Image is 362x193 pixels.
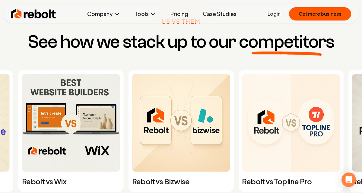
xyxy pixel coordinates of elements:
[11,8,56,20] img: Rebolt Logo
[289,7,351,21] button: Get more business
[268,10,281,17] a: Login
[242,74,340,172] img: Rebolt vs Topline Pro
[132,176,230,186] p: Rebolt vs Bizwise
[238,70,344,192] a: Rebolt vs Topline ProRebolt vs Topline Pro
[22,176,120,186] p: Rebolt vs Wix
[130,8,161,20] button: Tools
[22,74,120,172] img: Rebolt vs Wix
[82,8,125,20] button: Company
[129,70,234,192] a: Rebolt vs BizwiseRebolt vs Bizwise
[242,176,340,186] p: Rebolt vs Topline Pro
[239,33,334,51] span: competitors
[18,70,124,192] a: Rebolt vs WixRebolt vs Wix
[341,172,356,187] div: Open Intercom Messenger
[198,8,241,20] a: Case Studies
[166,8,193,20] a: Pricing
[28,33,334,51] h3: See how we stack up to our
[132,74,230,172] img: Rebolt vs Bizwise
